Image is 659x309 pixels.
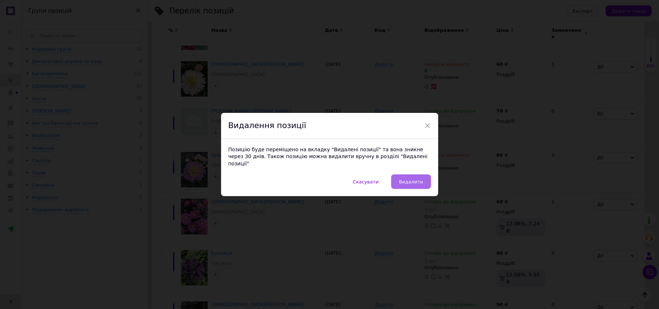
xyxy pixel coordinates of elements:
[353,179,379,185] span: Скасувати
[391,174,431,189] button: Видалити
[228,147,428,166] span: Позицію буде переміщено на вкладку "Видалені позиції" та вона зникне через 30 днів. Також позицію...
[228,121,307,130] span: Видалення позиції
[399,179,423,185] span: Видалити
[345,174,386,189] button: Скасувати
[424,119,431,132] span: ×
